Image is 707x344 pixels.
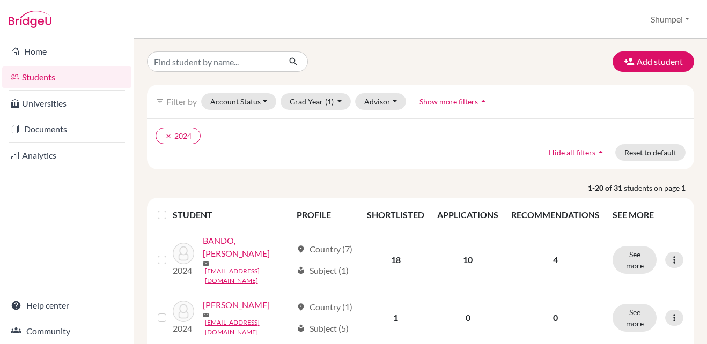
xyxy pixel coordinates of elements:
span: local_library [297,266,305,275]
a: [EMAIL_ADDRESS][DOMAIN_NAME] [205,266,292,286]
button: Add student [613,51,694,72]
button: Reset to default [615,144,686,161]
i: arrow_drop_up [478,96,489,107]
p: 4 [511,253,600,266]
i: clear [165,132,172,140]
a: Home [2,41,131,62]
td: 18 [360,228,431,292]
th: SHORTLISTED [360,202,431,228]
p: 0 [511,311,600,324]
a: [EMAIL_ADDRESS][DOMAIN_NAME] [205,318,292,337]
a: Students [2,66,131,88]
button: Grad Year(1) [281,93,351,110]
img: Bridge-U [9,11,51,28]
div: Country (7) [297,243,352,256]
button: Shumpei [646,9,694,29]
div: Subject (5) [297,322,349,335]
button: See more [613,304,657,332]
span: Hide all filters [549,148,595,157]
td: 10 [431,228,505,292]
strong: 1-20 of 31 [588,182,624,193]
a: Community [2,320,131,342]
td: 1 [360,292,431,343]
th: RECOMMENDATIONS [505,202,606,228]
a: Documents [2,118,131,140]
span: local_library [297,324,305,333]
span: location_on [297,303,305,311]
div: Subject (1) [297,264,349,277]
td: 0 [431,292,505,343]
span: mail [203,260,209,267]
button: Hide all filtersarrow_drop_up [540,144,615,161]
th: SEE MORE [606,202,690,228]
span: mail [203,312,209,318]
button: clear2024 [156,128,201,144]
a: Analytics [2,145,131,166]
button: See more [613,246,657,274]
input: Find student by name... [147,51,280,72]
img: BANDO, Yune [173,243,194,264]
p: 2024 [173,322,194,335]
th: PROFILE [290,202,360,228]
a: [PERSON_NAME] [203,298,270,311]
th: STUDENT [173,202,290,228]
i: arrow_drop_up [595,147,606,158]
th: APPLICATIONS [431,202,505,228]
button: Advisor [355,93,406,110]
a: BANDO, [PERSON_NAME] [203,234,292,260]
p: 2024 [173,264,194,277]
span: Show more filters [419,97,478,106]
img: FUJIHIRA, Marina [173,301,194,322]
i: filter_list [156,97,164,106]
a: Universities [2,93,131,114]
div: Country (1) [297,301,352,313]
span: location_on [297,245,305,253]
a: Help center [2,295,131,316]
span: students on page 1 [624,182,694,193]
span: (1) [325,97,334,106]
button: Show more filtersarrow_drop_up [410,93,498,110]
span: Filter by [166,96,197,107]
button: Account Status [201,93,276,110]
